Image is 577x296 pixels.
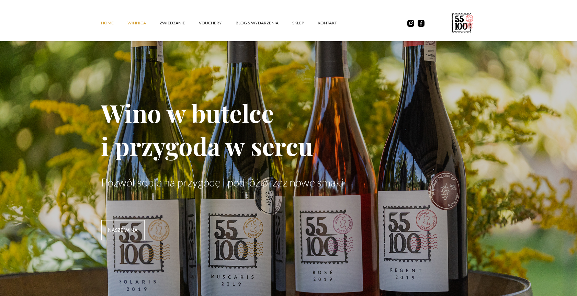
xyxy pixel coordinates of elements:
[318,13,351,33] a: kontakt
[236,13,292,33] a: Blog & Wydarzenia
[101,176,476,189] p: Pozwól sobie na przygodę i podróż przez nowe smaki
[127,13,160,33] a: winnica
[292,13,318,33] a: SKLEP
[160,13,199,33] a: ZWIEDZANIE
[101,220,145,240] a: nasze wina
[199,13,236,33] a: vouchery
[101,96,476,162] h1: Wino w butelce i przygoda w sercu
[101,13,127,33] a: Home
